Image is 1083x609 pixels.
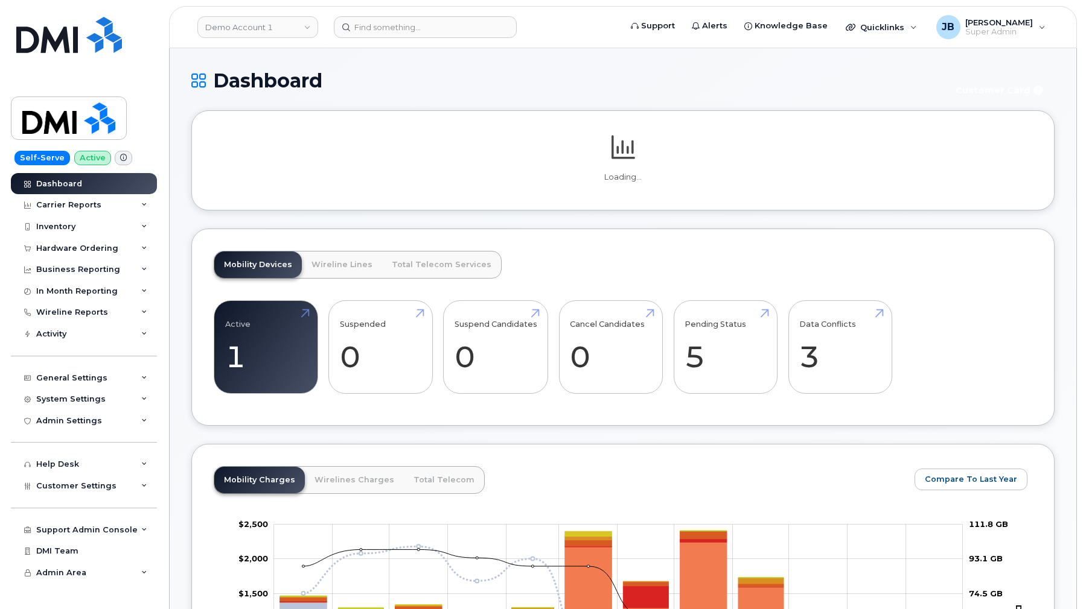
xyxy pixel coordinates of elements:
[340,308,421,387] a: Suspended 0
[404,467,484,493] a: Total Telecom
[969,519,1008,529] tspan: 111.8 GB
[382,251,501,278] a: Total Telecom Services
[305,467,404,493] a: Wirelines Charges
[214,172,1032,183] p: Loading...
[214,251,302,278] a: Mobility Devices
[969,588,1003,598] tspan: 74.5 GB
[214,467,305,493] a: Mobility Charges
[191,70,940,91] h1: Dashboard
[225,308,307,387] a: Active 1
[238,588,268,598] g: $0
[238,554,268,563] g: $0
[455,308,537,387] a: Suspend Candidates 0
[570,308,651,387] a: Cancel Candidates 0
[302,251,382,278] a: Wireline Lines
[238,554,268,563] tspan: $2,000
[969,554,1003,563] tspan: 93.1 GB
[238,588,268,598] tspan: $1,500
[238,519,268,529] tspan: $2,500
[915,469,1027,490] button: Compare To Last Year
[925,473,1017,485] span: Compare To Last Year
[238,519,268,529] g: $0
[685,308,766,387] a: Pending Status 5
[799,308,881,387] a: Data Conflicts 3
[946,80,1055,101] button: Customer Card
